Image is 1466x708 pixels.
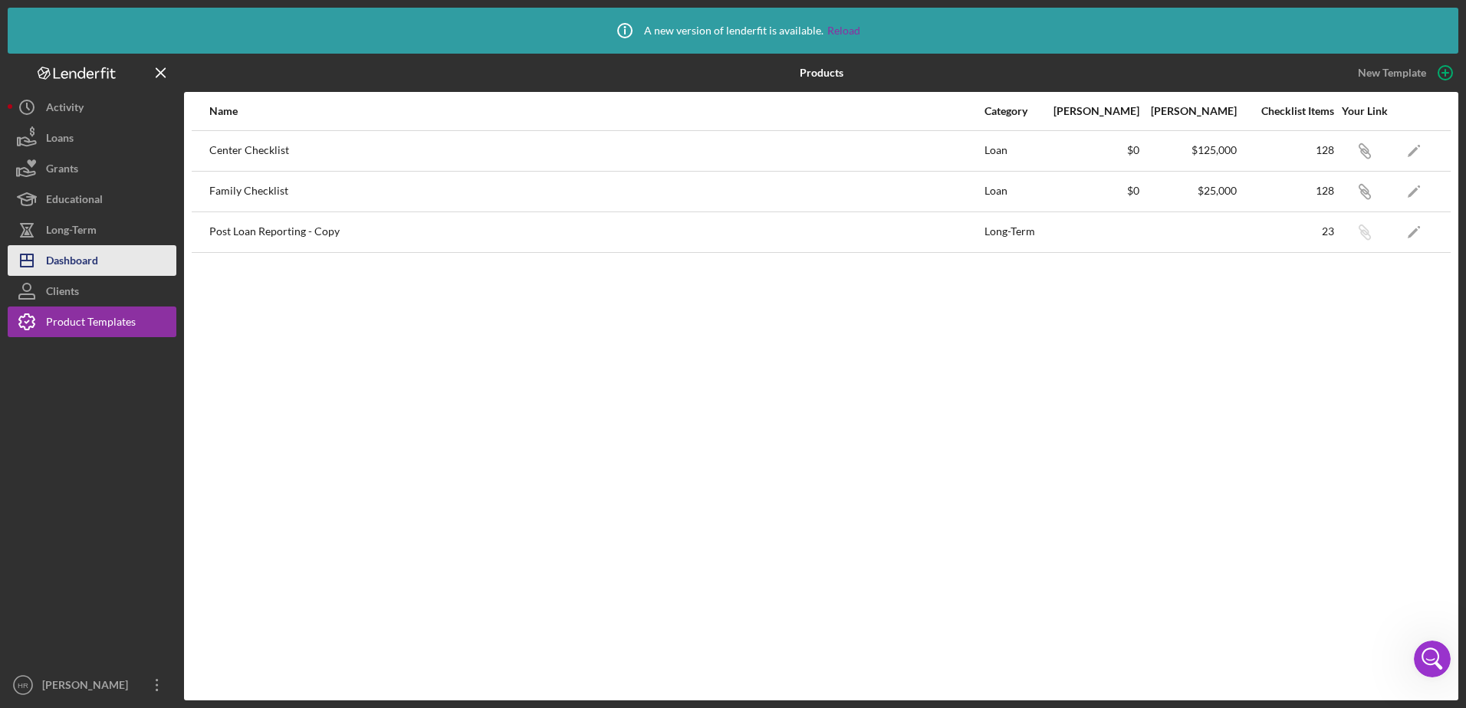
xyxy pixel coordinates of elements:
button: Clients [8,276,176,306]
div: $125,000 [1141,144,1237,156]
div: Product Templates [46,306,136,341]
div: Post Loan Reporting - Copy [209,213,983,251]
div: Loans [46,123,74,157]
div: [PERSON_NAME] [1044,105,1139,117]
div: Long-Term [46,215,97,249]
button: Product Templates [8,306,176,337]
div: A new version of lenderfit is available. [606,11,860,50]
button: Long-Term [8,215,176,245]
button: Activity [8,92,176,123]
button: Educational [8,184,176,215]
div: Activity [46,92,84,126]
div: Your Link [1336,105,1393,117]
img: logo [31,29,55,54]
div: New Template [1358,61,1426,84]
span: Messages [127,516,180,527]
div: Grants [46,153,78,188]
p: Hi [PERSON_NAME] 👋 [31,109,276,161]
img: Profile image for Allison [179,25,210,55]
button: Messages [102,478,204,539]
div: $0 [1044,144,1139,156]
img: Profile image for Christina [209,25,239,55]
div: Long-Term [984,213,1042,251]
span: Help [243,516,268,527]
button: Dashboard [8,245,176,276]
button: New Template [1349,61,1458,84]
button: Loans [8,123,176,153]
text: HR [18,681,28,690]
div: Center Checklist [209,132,983,170]
button: Help [205,478,307,539]
div: Name [209,105,983,117]
div: Category [984,105,1042,117]
button: HR[PERSON_NAME] [8,670,176,700]
div: Loan [984,132,1042,170]
div: Family Checklist [209,172,983,211]
p: How can we help? [31,161,276,187]
span: Home [34,516,68,527]
iframe: Intercom live chat [1414,641,1451,677]
div: Loan [984,172,1042,211]
div: $25,000 [1141,185,1237,197]
div: 128 [1238,144,1334,156]
div: Dashboard [46,245,98,280]
div: Clients [46,276,79,310]
div: Close [264,25,291,52]
button: Grants [8,153,176,184]
div: $0 [1044,185,1139,197]
div: [PERSON_NAME] [38,670,138,704]
b: Products [800,67,843,79]
div: 23 [1238,225,1334,238]
div: Checklist Items [1238,105,1334,117]
div: 128 [1238,185,1334,197]
div: [PERSON_NAME] [1141,105,1237,117]
a: Reload [827,25,860,37]
div: Educational [46,184,103,218]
